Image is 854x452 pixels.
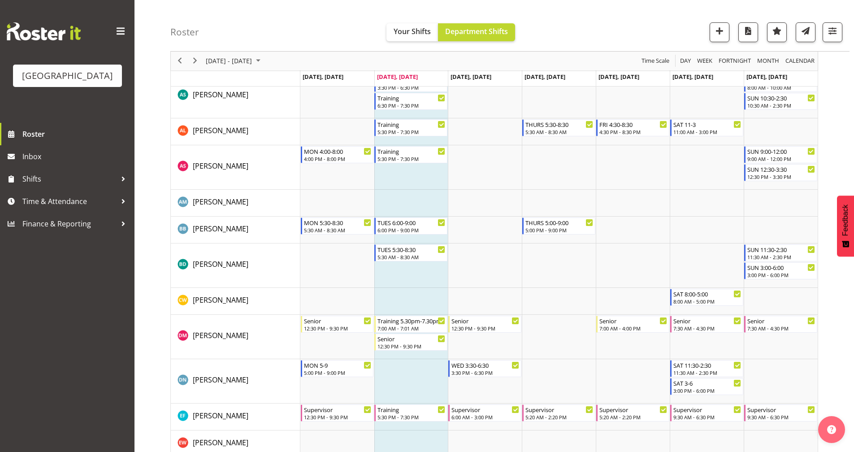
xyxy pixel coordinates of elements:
[717,56,753,67] button: Fortnight
[193,161,248,171] span: [PERSON_NAME]
[22,69,113,83] div: [GEOGRAPHIC_DATA]
[670,119,743,136] div: Alex Laverty"s event - SAT 11-3 Begin From Saturday, August 16, 2025 at 11:00:00 AM GMT+12:00 End...
[785,56,815,67] span: calendar
[193,374,248,385] a: [PERSON_NAME]
[451,325,519,332] div: 12:30 PM - 9:30 PM
[377,93,445,102] div: Training
[303,73,343,81] span: [DATE], [DATE]
[187,52,203,70] div: next period
[522,217,595,235] div: Bradley Barton"s event - THURS 5:00-9:00 Begin From Thursday, August 14, 2025 at 5:00:00 PM GMT+1...
[304,147,372,156] div: MON 4:00-8:00
[599,405,667,414] div: Supervisor
[171,359,300,404] td: Drew Nielsen resource
[193,89,248,100] a: [PERSON_NAME]
[673,325,741,332] div: 7:30 AM - 4:30 PM
[171,118,300,145] td: Alex Laverty resource
[193,90,248,100] span: [PERSON_NAME]
[744,316,817,333] div: Devon Morris-Brown"s event - Senior Begin From Sunday, August 17, 2025 at 7:30:00 AM GMT+12:00 En...
[377,155,445,162] div: 5:30 PM - 7:30 PM
[744,404,817,422] div: Earl Foran"s event - Supervisor Begin From Sunday, August 17, 2025 at 9:30:00 AM GMT+12:00 Ends A...
[22,195,117,208] span: Time & Attendance
[718,56,752,67] span: Fortnight
[377,253,445,261] div: 5:30 AM - 8:30 AM
[673,361,741,369] div: SAT 11:30-2:30
[304,405,372,414] div: Supervisor
[673,289,741,298] div: SAT 8:00-5:00
[171,190,300,217] td: Angus McLeay resource
[193,224,248,234] span: [PERSON_NAME]
[304,316,372,325] div: Senior
[451,73,491,81] span: [DATE], [DATE]
[596,316,669,333] div: Devon Morris-Brown"s event - Senior Begin From Friday, August 15, 2025 at 7:00:00 AM GMT+12:00 En...
[747,263,815,272] div: SUN 3:00-6:00
[374,334,447,351] div: Devon Morris-Brown"s event - Senior Begin From Tuesday, August 12, 2025 at 12:30:00 PM GMT+12:00 ...
[171,404,300,430] td: Earl Foran resource
[640,56,671,67] button: Time Scale
[301,316,374,333] div: Devon Morris-Brown"s event - Senior Begin From Monday, August 11, 2025 at 12:30:00 PM GMT+12:00 E...
[525,73,565,81] span: [DATE], [DATE]
[377,245,445,254] div: TUES 5:30-8:30
[304,361,372,369] div: MON 5-9
[746,73,787,81] span: [DATE], [DATE]
[451,316,519,325] div: Senior
[374,217,447,235] div: Bradley Barton"s event - TUES 6:00-9:00 Begin From Tuesday, August 12, 2025 at 6:00:00 PM GMT+12:...
[174,56,186,67] button: Previous
[673,413,741,421] div: 9:30 AM - 6:30 PM
[171,74,300,118] td: Ajay Smith resource
[525,226,593,234] div: 5:00 PM - 9:00 PM
[448,404,521,422] div: Earl Foran"s event - Supervisor Begin From Wednesday, August 13, 2025 at 6:00:00 AM GMT+12:00 End...
[599,120,667,129] div: FRI 4:30-8:30
[193,197,248,207] span: [PERSON_NAME]
[193,438,248,448] span: [PERSON_NAME]
[193,437,248,448] a: [PERSON_NAME]
[193,411,248,421] span: [PERSON_NAME]
[193,223,248,234] a: [PERSON_NAME]
[304,226,372,234] div: 5:30 AM - 8:30 AM
[672,73,713,81] span: [DATE], [DATE]
[673,387,741,394] div: 3:00 PM - 6:00 PM
[673,298,741,305] div: 8:00 AM - 5:00 PM
[374,316,447,333] div: Devon Morris-Brown"s event - Training 5.30pm-7.30pm Begin From Tuesday, August 12, 2025 at 7:00:0...
[304,325,372,332] div: 12:30 PM - 9:30 PM
[189,56,201,67] button: Next
[599,325,667,332] div: 7:00 AM - 4:00 PM
[193,259,248,269] a: [PERSON_NAME]
[394,26,431,36] span: Your Shifts
[670,316,743,333] div: Devon Morris-Brown"s event - Senior Begin From Saturday, August 16, 2025 at 7:30:00 AM GMT+12:00 ...
[747,245,815,254] div: SUN 11:30-2:30
[679,56,693,67] button: Timeline Day
[374,244,447,261] div: Braedyn Dykes"s event - TUES 5:30-8:30 Begin From Tuesday, August 12, 2025 at 5:30:00 AM GMT+12:0...
[193,196,248,207] a: [PERSON_NAME]
[841,204,850,236] span: Feedback
[696,56,714,67] button: Timeline Week
[374,119,447,136] div: Alex Laverty"s event - Training Begin From Tuesday, August 12, 2025 at 5:30:00 PM GMT+12:00 Ends ...
[673,369,741,376] div: 11:30 AM - 2:30 PM
[525,218,593,227] div: THURS 5:00-9:00
[193,125,248,136] a: [PERSON_NAME]
[377,405,445,414] div: Training
[525,120,593,129] div: THURS 5:30-8:30
[193,410,248,421] a: [PERSON_NAME]
[747,147,815,156] div: SUN 9:00-12:00
[22,217,117,230] span: Finance & Reporting
[172,52,187,70] div: previous period
[171,217,300,243] td: Bradley Barton resource
[599,128,667,135] div: 4:30 PM - 8:30 PM
[451,369,519,376] div: 3:30 PM - 6:30 PM
[738,22,758,42] button: Download a PDF of the roster according to the set date range.
[451,405,519,414] div: Supervisor
[747,102,815,109] div: 10:30 AM - 2:30 PM
[673,120,741,129] div: SAT 11-3
[670,404,743,422] div: Earl Foran"s event - Supervisor Begin From Saturday, August 16, 2025 at 9:30:00 AM GMT+12:00 Ends...
[301,217,374,235] div: Bradley Barton"s event - MON 5:30-8:30 Begin From Monday, August 11, 2025 at 5:30:00 AM GMT+12:00...
[374,93,447,110] div: Ajay Smith"s event - Training Begin From Tuesday, August 12, 2025 at 6:30:00 PM GMT+12:00 Ends At...
[679,56,692,67] span: Day
[522,119,595,136] div: Alex Laverty"s event - THURS 5:30-8:30 Begin From Thursday, August 14, 2025 at 5:30:00 AM GMT+12:...
[525,128,593,135] div: 5:30 AM - 8:30 AM
[599,316,667,325] div: Senior
[767,22,787,42] button: Highlight an important date within the roster.
[377,120,445,129] div: Training
[744,244,817,261] div: Braedyn Dykes"s event - SUN 11:30-2:30 Begin From Sunday, August 17, 2025 at 11:30:00 AM GMT+12:0...
[744,262,817,279] div: Braedyn Dykes"s event - SUN 3:00-6:00 Begin From Sunday, August 17, 2025 at 3:00:00 PM GMT+12:00 ...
